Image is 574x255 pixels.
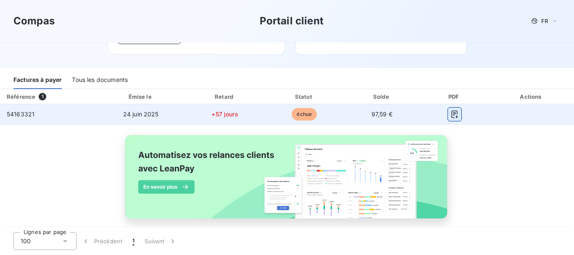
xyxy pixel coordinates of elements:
span: 1 [39,93,46,100]
h3: Portail client [260,13,324,29]
span: 97,59 € [371,110,392,118]
span: 24 juin 2025 [123,110,159,118]
div: Actions [491,92,572,101]
div: Tous les documents [72,71,128,89]
button: Précédent [76,232,127,250]
div: Retard [186,92,263,101]
span: 54163321 [7,110,34,118]
div: Référence [7,93,35,100]
span: échue [292,108,317,121]
h3: Compas [13,13,55,29]
img: banner [117,130,457,233]
div: Statut [267,92,342,101]
div: Solde [345,92,419,101]
span: 100 [21,237,31,245]
span: 1 [132,237,134,245]
button: Suivant [140,232,182,250]
div: Factures à payer [13,71,62,89]
span: +57 jours [211,110,238,118]
div: PDF [422,92,487,101]
span: FR [541,18,548,24]
div: Émise le [99,92,183,101]
button: 1 [127,232,140,250]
